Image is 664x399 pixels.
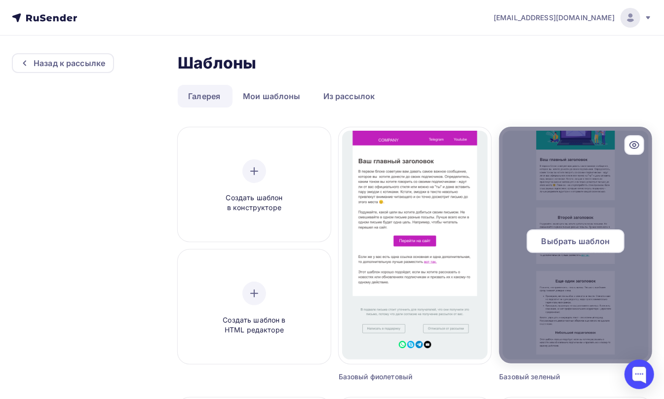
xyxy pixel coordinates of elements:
span: Создать шаблон в HTML редакторе [207,315,301,335]
div: Базовый фиолетовый [339,372,453,382]
a: Мои шаблоны [233,85,311,108]
span: Выбрать шаблон [542,235,610,247]
a: [EMAIL_ADDRESS][DOMAIN_NAME] [494,8,652,28]
span: [EMAIL_ADDRESS][DOMAIN_NAME] [494,13,615,23]
div: Базовый зеленый [499,372,614,382]
span: Создать шаблон в конструкторе [207,193,301,213]
h2: Шаблоны [178,53,256,73]
div: Назад к рассылке [34,57,105,69]
a: Из рассылок [313,85,386,108]
a: Галерея [178,85,231,108]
